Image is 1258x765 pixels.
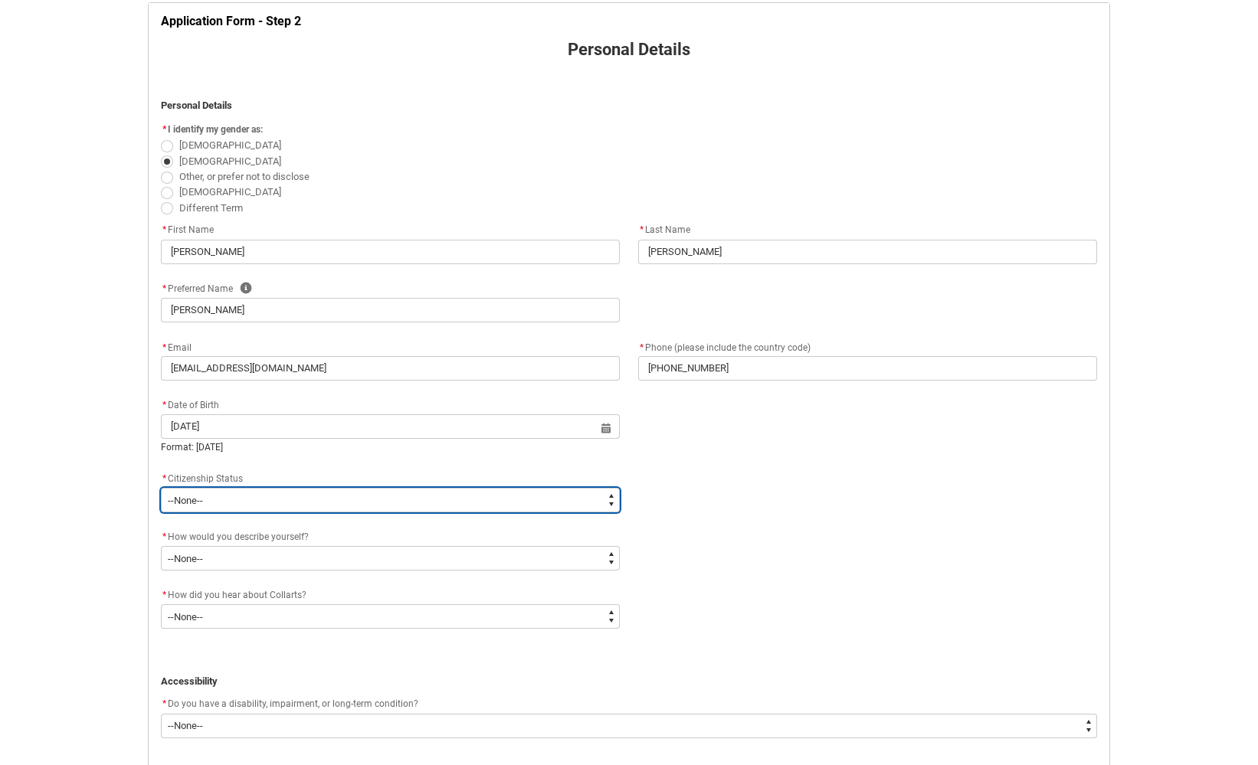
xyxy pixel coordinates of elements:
[168,698,418,709] span: Do you have a disability, impairment, or long-term condition?
[179,155,281,167] span: [DEMOGRAPHIC_DATA]
[168,473,243,484] span: Citizenship Status
[162,224,166,235] abbr: required
[162,283,166,294] abbr: required
[161,356,620,381] input: you@example.com
[161,224,214,235] span: First Name
[179,186,281,198] span: [DEMOGRAPHIC_DATA]
[168,124,263,135] span: I identify my gender as:
[162,473,166,484] abbr: required
[162,342,166,353] abbr: required
[162,531,166,542] abbr: required
[638,356,1097,381] input: +61 400 000 000
[640,342,644,353] abbr: required
[179,202,243,214] span: Different Term
[162,698,166,709] abbr: required
[161,440,620,454] div: Format: [DATE]
[638,338,817,355] label: Phone (please include the country code)
[161,283,233,294] span: Preferred Name
[162,124,166,135] abbr: required
[168,590,306,600] span: How did you hear about Collarts?
[179,139,281,151] span: [DEMOGRAPHIC_DATA]
[161,338,198,355] label: Email
[568,40,690,59] strong: Personal Details
[179,171,310,182] span: Other, or prefer not to disclose
[161,675,218,687] strong: Accessibility
[161,400,219,410] span: Date of Birth
[640,224,644,235] abbr: required
[162,590,166,600] abbr: required
[161,100,232,111] strong: Personal Details
[168,531,309,542] span: How would you describe yourself?
[161,14,301,28] strong: Application Form - Step 2
[162,400,166,410] abbr: required
[638,224,690,235] span: Last Name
